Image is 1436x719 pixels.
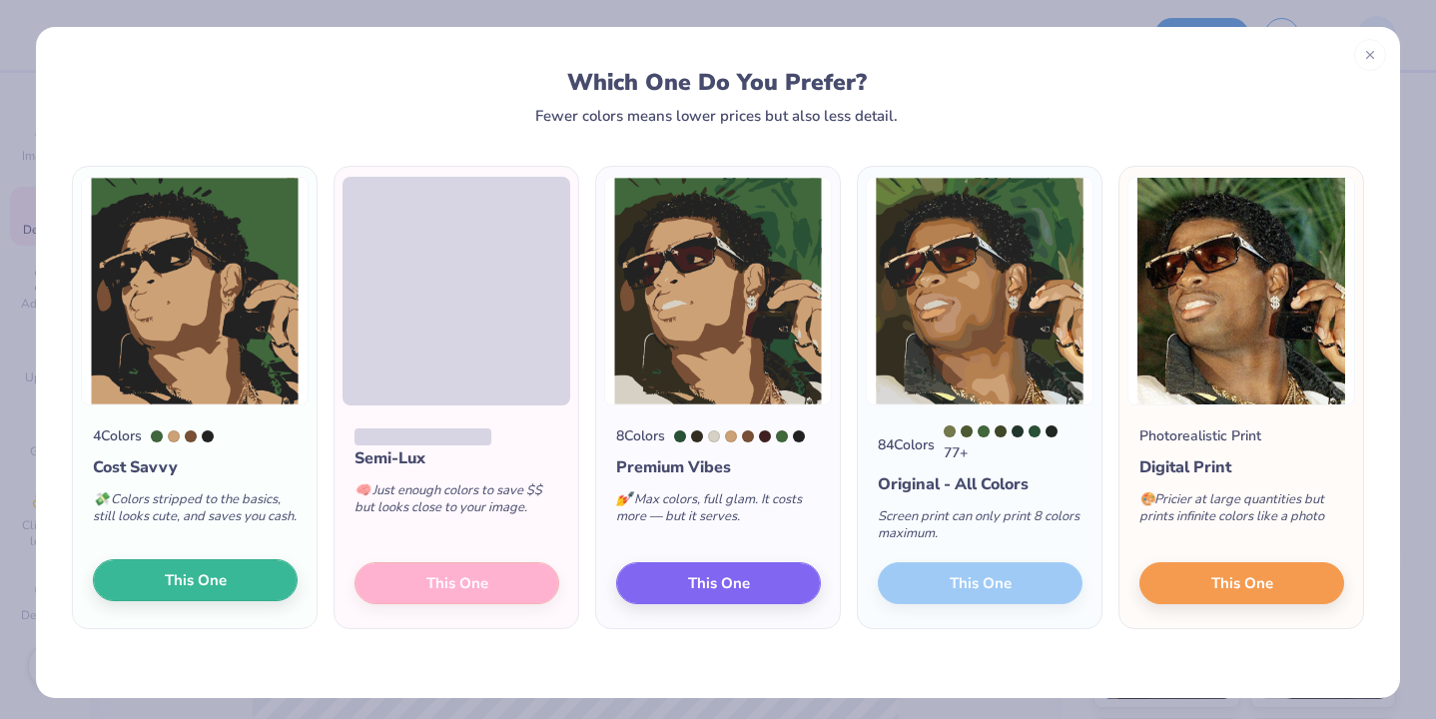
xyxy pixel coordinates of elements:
div: Max colors, full glam. It costs more — but it serves. [616,479,821,545]
div: 7743 C [151,430,163,442]
button: This One [616,562,821,604]
div: 728 C [725,430,737,442]
div: Original - All Colors [878,472,1082,496]
div: Pricier at large quantities but prints infinite colors like a photo [1139,479,1344,545]
div: Black 3 C [1046,425,1058,437]
div: Semi-Lux [355,446,559,470]
div: 7568 C [742,430,754,442]
div: 7527 C [708,430,720,442]
div: 8 Colors [616,425,665,446]
div: 5605 C [1012,425,1024,437]
span: 💅 [616,490,632,508]
div: Which One Do You Prefer? [91,69,1344,96]
div: 4975 C [759,430,771,442]
div: 350 C [1029,425,1041,437]
span: This One [165,569,227,592]
div: 350 C [674,430,686,442]
div: Just enough colors to save $$ but looks close to your image. [355,470,559,536]
div: Cost Savvy [93,455,298,479]
div: Neutral Black C [202,430,214,442]
div: 77 + [944,425,1082,463]
button: This One [93,559,298,601]
div: 7568 C [185,430,197,442]
img: 84 color option [866,177,1093,405]
span: This One [1211,572,1273,595]
div: 574 C [961,425,973,437]
div: Digital Print [1139,455,1344,479]
div: Colors stripped to the basics, still looks cute, and saves you cash. [93,479,298,545]
div: Fewer colors means lower prices but also less detail. [535,108,898,124]
div: 7743 C [978,425,990,437]
div: Black 2 C [691,430,703,442]
div: 4 Colors [93,425,142,446]
img: 8 color option [604,177,832,405]
span: This One [688,572,750,595]
div: Premium Vibes [616,455,821,479]
span: 🧠 [355,481,370,499]
img: Photorealistic preview [1127,177,1355,405]
div: 5763 C [944,425,956,437]
div: 84 Colors [878,434,935,455]
span: 🎨 [1139,490,1155,508]
div: Neutral Black C [793,430,805,442]
span: 💸 [93,490,109,508]
div: 7743 C [776,430,788,442]
button: This One [1139,562,1344,604]
div: 728 C [168,430,180,442]
img: 4 color option [81,177,309,405]
div: 5743 C [995,425,1007,437]
div: Screen print can only print 8 colors maximum. [878,496,1082,562]
div: Photorealistic Print [1139,425,1261,446]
